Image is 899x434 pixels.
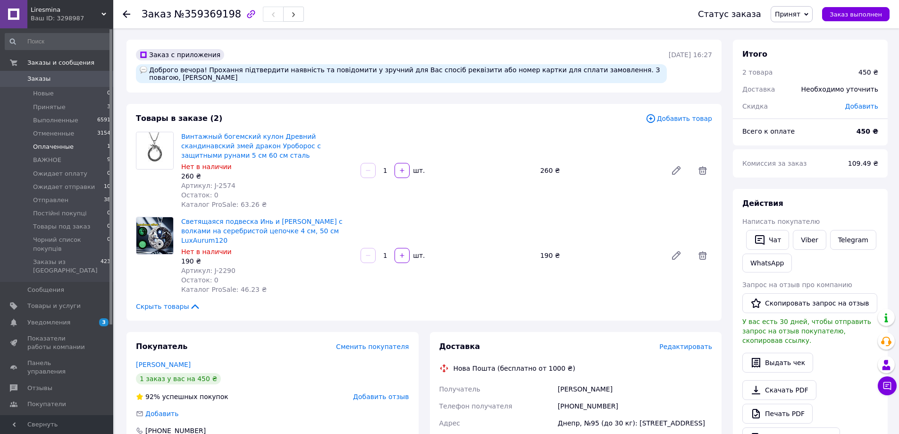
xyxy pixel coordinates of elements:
div: Заказ с приложения [136,49,224,60]
span: Принятые [33,103,66,111]
span: Итого [742,50,767,59]
span: Liresmina [31,6,101,14]
div: 1 заказ у вас на 450 ₴ [136,373,221,384]
div: 260 ₴ [537,164,663,177]
b: 450 ₴ [857,128,878,135]
span: Получатель [439,385,480,393]
span: Ожидает отправки [33,183,95,191]
span: Заказ [142,9,171,20]
span: 0 [107,170,110,178]
span: Отмененные [33,129,74,138]
span: Отправлен [33,196,68,204]
div: Ваш ID: 3298987 [31,14,113,23]
span: Добавить товар [646,113,712,124]
div: [PERSON_NAME] [556,381,714,398]
a: Редактировать [667,161,686,180]
div: 190 ₴ [181,256,353,266]
span: 109.49 ₴ [848,160,878,167]
span: Удалить [693,161,712,180]
span: Сменить покупателя [336,343,409,350]
span: Чорний список покупців [33,236,107,253]
span: Покупатели [27,400,66,408]
a: WhatsApp [742,254,792,272]
button: Чат с покупателем [878,376,897,395]
img: :speech_balloon: [140,66,147,74]
span: Ожидает оплату [33,170,87,178]
a: Светящаяся подвеска Инь и [PERSON_NAME] с волками на серебристой цепочке 4 см, 50 см LuxAurum120 [181,218,343,244]
span: Добавить [845,102,878,110]
span: Оплаченные [33,143,74,151]
span: Товары и услуги [27,302,81,310]
span: Адрес [439,419,460,427]
span: Комиссия за заказ [742,160,807,167]
button: Чат [746,230,789,250]
div: успешных покупок [136,392,228,401]
span: 3 [107,103,110,111]
a: Редактировать [667,246,686,265]
span: Артикул: J-2574 [181,182,235,189]
span: Редактировать [659,343,712,350]
span: 10 [104,183,110,191]
span: Запрос на отзыв про компанию [742,281,852,289]
span: Написать покупателю [742,218,820,225]
span: 1 [107,143,110,151]
span: Заказы из [GEOGRAPHIC_DATA] [33,258,101,275]
button: Скопировать запрос на отзыв [742,293,877,313]
span: 3 [99,318,109,326]
span: Покупатель [136,342,187,351]
div: шт. [411,166,426,175]
span: Действия [742,199,783,208]
span: Доставка [439,342,480,351]
span: Панель управления [27,359,87,376]
span: Добавить отзыв [353,393,409,400]
div: 190 ₴ [537,249,663,262]
span: Удалить [693,246,712,265]
span: Скрыть товары [136,302,201,311]
span: Новые [33,89,54,98]
time: [DATE] 16:27 [669,51,712,59]
span: Каталог ProSale: 46.23 ₴ [181,286,267,293]
img: Светящаяся подвеска Инь и Ян с волками на серебристой цепочке 4 см, 50 см LuxAurum120 [136,217,173,254]
div: Днепр, №95 (до 30 кг): [STREET_ADDRESS] [556,415,714,432]
a: [PERSON_NAME] [136,361,191,368]
span: Телефон получателя [439,402,513,410]
span: ВАЖНОЕ [33,156,61,164]
div: Вернуться назад [123,9,130,19]
span: 38 [104,196,110,204]
span: Сообщения [27,286,64,294]
a: Скачать PDF [742,380,816,400]
a: Telegram [830,230,876,250]
div: Доброго вечора! Прохання підтвердити наявність та повідомити у зручний для Вас спосіб реквізити а... [136,64,667,83]
button: Выдать чек [742,353,813,373]
span: Отзывы [27,384,52,392]
div: Нова Пошта (бесплатно от 1000 ₴) [451,364,578,373]
span: 0 [107,209,110,218]
span: 9 [107,156,110,164]
span: Добавить [145,410,178,417]
img: Винтажный богемский кулон Древний скандинавский змей дракон Уроборос с защитными рунами 5 см 60 с... [136,132,173,169]
span: Нет в наличии [181,163,232,170]
span: 2 товара [742,68,773,76]
span: У вас есть 30 дней, чтобы отправить запрос на отзыв покупателю, скопировав ссылку. [742,318,871,344]
input: Поиск [5,33,111,50]
span: 6591 [97,116,110,125]
span: 0 [107,89,110,98]
a: Печать PDF [742,404,813,424]
a: Viber [793,230,826,250]
span: Уведомления [27,318,70,327]
span: Товары в заказе (2) [136,114,222,123]
div: шт. [411,251,426,260]
span: 3154 [97,129,110,138]
span: 423 [101,258,110,275]
span: Нет в наличии [181,248,232,255]
div: [PHONE_NUMBER] [556,398,714,415]
button: Заказ выполнен [822,7,890,21]
a: Винтажный богемский кулон Древний скандинавский змей дракон Уроборос с защитными рунами 5 см 60 с... [181,133,321,159]
div: 260 ₴ [181,171,353,181]
span: Скидка [742,102,768,110]
span: Каталог ProSale: 63.26 ₴ [181,201,267,208]
span: Доставка [742,85,775,93]
span: 92% [145,393,160,400]
div: Статус заказа [698,9,761,19]
span: Остаток: 0 [181,191,218,199]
